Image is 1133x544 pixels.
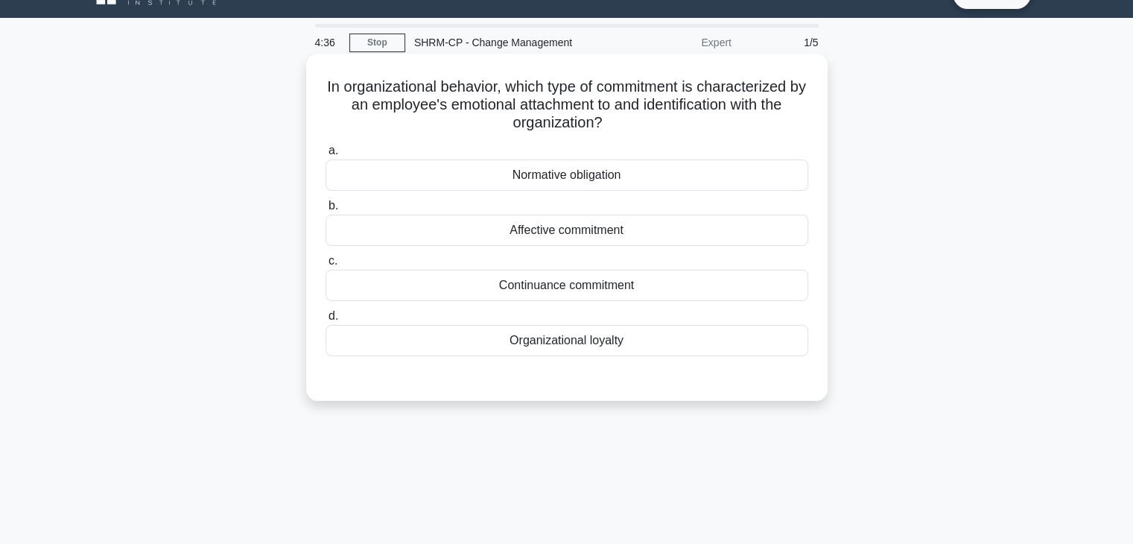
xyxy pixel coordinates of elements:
span: d. [329,309,338,322]
div: Normative obligation [326,159,808,191]
div: Organizational loyalty [326,325,808,356]
span: b. [329,199,338,212]
span: c. [329,254,337,267]
div: SHRM-CP - Change Management [405,28,610,57]
div: Continuance commitment [326,270,808,301]
span: a. [329,144,338,156]
div: Expert [610,28,740,57]
div: 1/5 [740,28,828,57]
a: Stop [349,34,405,52]
div: Affective commitment [326,215,808,246]
div: 4:36 [306,28,349,57]
h5: In organizational behavior, which type of commitment is characterized by an employee's emotional ... [324,78,810,133]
